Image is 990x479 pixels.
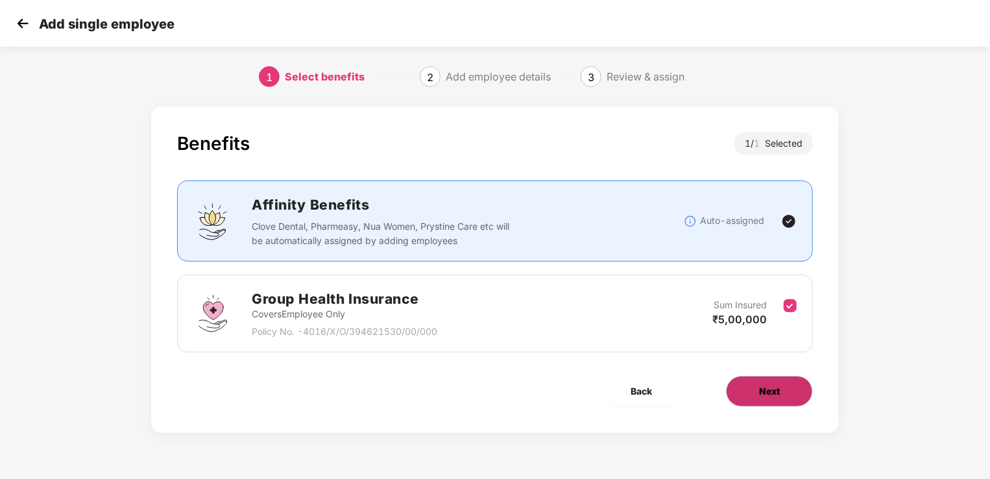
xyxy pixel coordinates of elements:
span: 2 [427,71,433,84]
span: ₹5,00,000 [712,313,767,326]
span: 3 [588,71,594,84]
img: svg+xml;base64,PHN2ZyBpZD0iR3JvdXBfSGVhbHRoX0luc3VyYW5jZSIgZGF0YS1uYW1lPSJHcm91cCBIZWFsdGggSW5zdX... [193,294,232,333]
p: Policy No. - 4016/X/O/394621530/00/000 [252,325,437,339]
h2: Affinity Benefits [252,194,684,215]
div: Select benefits [285,66,365,87]
div: Benefits [177,132,250,154]
p: Auto-assigned [700,214,764,228]
p: Clove Dental, Pharmeasy, Nua Women, Prystine Care etc will be automatically assigned by adding em... [252,219,511,248]
img: svg+xml;base64,PHN2ZyBpZD0iVGljay0yNHgyNCIgeG1sbnM9Imh0dHA6Ly93d3cudzMub3JnLzIwMDAvc3ZnIiB3aWR0aD... [781,214,797,229]
div: Add employee details [446,66,551,87]
h2: Group Health Insurance [252,288,437,310]
p: Sum Insured [714,298,767,312]
p: Covers Employee Only [252,307,437,321]
img: svg+xml;base64,PHN2ZyBpZD0iQWZmaW5pdHlfQmVuZWZpdHMiIGRhdGEtbmFtZT0iQWZmaW5pdHkgQmVuZWZpdHMiIHhtbG... [193,202,232,241]
div: 1 / Selected [734,132,813,154]
span: Next [759,384,780,399]
div: Review & assign [607,66,684,87]
button: Back [598,376,684,407]
img: svg+xml;base64,PHN2ZyBpZD0iSW5mb18tXzMyeDMyIiBkYXRhLW5hbWU9IkluZm8gLSAzMngzMiIgeG1sbnM9Imh0dHA6Ly... [684,215,697,228]
button: Next [726,376,813,407]
p: Add single employee [39,16,175,32]
span: Back [631,384,652,399]
span: 1 [266,71,272,84]
span: 1 [754,138,765,149]
img: svg+xml;base64,PHN2ZyB4bWxucz0iaHR0cDovL3d3dy53My5vcmcvMjAwMC9zdmciIHdpZHRoPSIzMCIgaGVpZ2h0PSIzMC... [13,14,32,33]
